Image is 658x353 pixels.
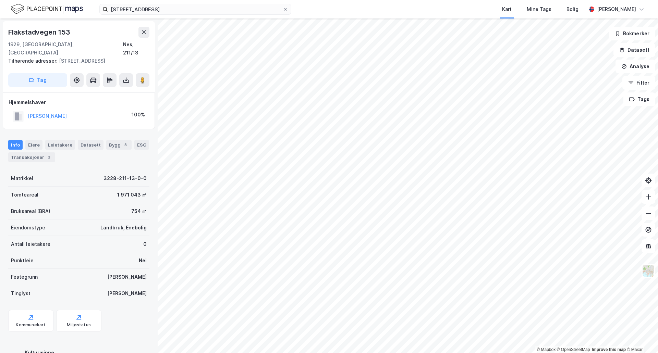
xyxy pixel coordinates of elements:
div: 1929, [GEOGRAPHIC_DATA], [GEOGRAPHIC_DATA] [8,40,123,57]
div: 3 [46,154,52,161]
div: 8 [122,141,129,148]
button: Analyse [616,60,655,73]
div: [PERSON_NAME] [107,273,147,281]
div: Info [8,140,23,150]
div: Eiere [25,140,42,150]
div: Flakstadvegen 153 [8,27,72,38]
div: Matrikkel [11,174,33,182]
div: Nei [139,256,147,265]
input: Søk på adresse, matrikkel, gårdeiere, leietakere eller personer [108,4,283,14]
div: Tinglyst [11,289,31,298]
div: Punktleie [11,256,34,265]
a: Mapbox [537,347,556,352]
div: Antall leietakere [11,240,50,248]
div: Kommunekart [16,322,46,328]
div: Bruksareal (BRA) [11,207,50,215]
div: 0 [143,240,147,248]
div: [PERSON_NAME] [597,5,636,13]
div: Festegrunn [11,273,38,281]
div: 3228-211-13-0-0 [103,174,147,182]
button: Tag [8,73,67,87]
button: Tags [623,92,655,106]
img: logo.f888ab2527a4732fd821a326f86c7f29.svg [11,3,83,15]
div: Bygg [106,140,132,150]
div: [PERSON_NAME] [107,289,147,298]
iframe: Chat Widget [624,320,658,353]
div: 754 ㎡ [131,207,147,215]
div: Tomteareal [11,191,38,199]
button: Bokmerker [609,27,655,40]
button: Datasett [613,43,655,57]
a: OpenStreetMap [557,347,590,352]
div: Bolig [566,5,578,13]
div: ESG [134,140,149,150]
div: 100% [132,111,145,119]
div: Datasett [78,140,103,150]
div: Kart [502,5,512,13]
div: Hjemmelshaver [9,98,149,106]
a: Improve this map [592,347,626,352]
img: Z [642,264,655,277]
button: Filter [622,76,655,90]
div: Leietakere [45,140,75,150]
div: Nes, 211/13 [123,40,150,57]
span: Tilhørende adresser: [8,58,59,64]
div: Landbruk, Enebolig [100,224,147,232]
div: Transaksjoner [8,152,55,162]
div: Miljøstatus [67,322,91,328]
div: 1 971 043 ㎡ [117,191,147,199]
div: Kontrollprogram for chat [624,320,658,353]
div: Eiendomstype [11,224,45,232]
div: Mine Tags [527,5,551,13]
div: [STREET_ADDRESS] [8,57,144,65]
